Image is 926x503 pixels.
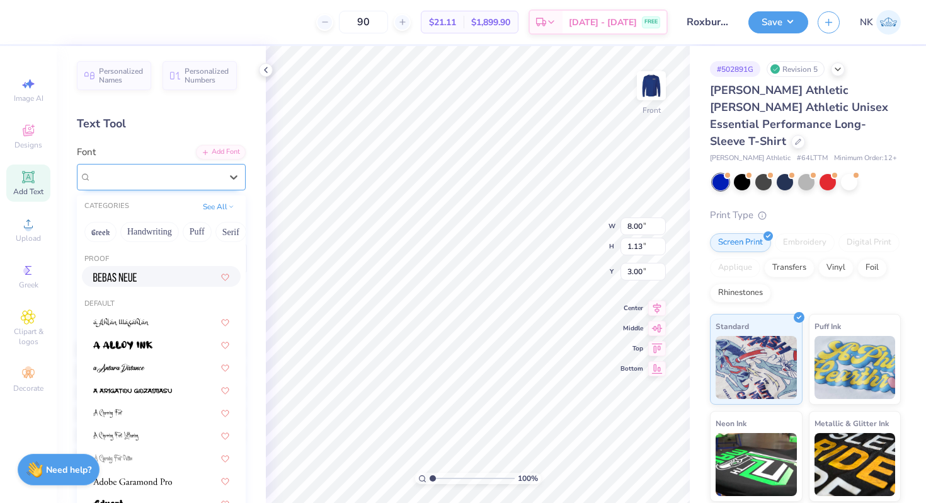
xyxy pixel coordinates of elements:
[120,222,179,242] button: Handwriting
[339,11,388,33] input: – –
[716,336,797,399] img: Standard
[818,258,854,277] div: Vinyl
[77,254,246,265] div: Proof
[677,9,739,35] input: Untitled Design
[716,433,797,496] img: Neon Ink
[767,61,825,77] div: Revision 5
[6,327,50,347] span: Clipart & logos
[93,454,132,463] img: A Charming Font Outline
[99,67,144,84] span: Personalized Names
[775,233,835,252] div: Embroidery
[710,153,791,164] span: [PERSON_NAME] Athletic
[13,187,43,197] span: Add Text
[876,10,901,35] img: Nasrullah Khan
[569,16,637,29] span: [DATE] - [DATE]
[471,16,510,29] span: $1,899.90
[93,273,137,282] img: Bebas Neue
[710,233,771,252] div: Screen Print
[46,464,91,476] strong: Need help?
[815,433,896,496] img: Metallic & Glitter Ink
[84,222,117,242] button: Greek
[93,318,149,327] img: a Ahlan Wasahlan
[429,16,456,29] span: $21.11
[815,417,889,430] span: Metallic & Glitter Ink
[16,233,41,243] span: Upload
[639,73,664,98] img: Front
[748,11,808,33] button: Save
[93,364,145,373] img: a Antara Distance
[620,344,643,353] span: Top
[797,153,828,164] span: # 64LTTM
[643,105,661,116] div: Front
[93,341,152,350] img: a Alloy Ink
[620,324,643,333] span: Middle
[620,364,643,373] span: Bottom
[183,222,212,242] button: Puff
[860,15,873,30] span: NK
[84,201,129,212] div: CATEGORIES
[14,93,43,103] span: Image AI
[710,284,771,303] div: Rhinestones
[93,386,172,395] img: a Arigatou Gozaimasu
[93,409,123,418] img: A Charming Font
[716,417,746,430] span: Neon Ink
[857,258,887,277] div: Foil
[860,10,901,35] a: NK
[19,280,38,290] span: Greek
[834,153,897,164] span: Minimum Order: 12 +
[620,304,643,313] span: Center
[710,61,760,77] div: # 502891G
[644,18,658,26] span: FREE
[764,258,815,277] div: Transfers
[838,233,900,252] div: Digital Print
[518,473,538,484] span: 100 %
[77,115,246,132] div: Text Tool
[77,299,246,309] div: Default
[815,336,896,399] img: Puff Ink
[710,83,888,149] span: [PERSON_NAME] Athletic [PERSON_NAME] Athletic Unisex Essential Performance Long-Sleeve T-Shirt
[199,200,238,213] button: See All
[77,145,96,159] label: Font
[215,222,246,242] button: Serif
[185,67,229,84] span: Personalized Numbers
[196,145,246,159] div: Add Font
[93,477,172,486] img: Adobe Garamond Pro
[716,320,749,333] span: Standard
[710,258,760,277] div: Applique
[93,432,139,441] img: A Charming Font Leftleaning
[815,320,841,333] span: Puff Ink
[13,383,43,393] span: Decorate
[710,208,901,223] div: Print Type
[14,140,42,150] span: Designs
